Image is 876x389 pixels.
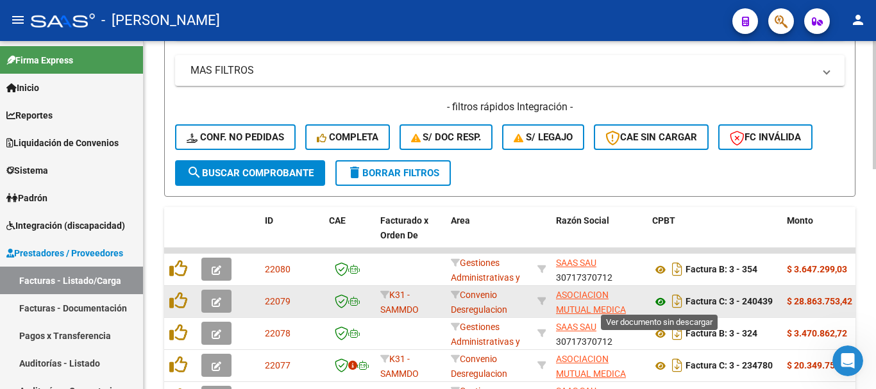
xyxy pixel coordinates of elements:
[380,290,419,315] span: K31 - SAMMDO
[787,215,813,226] span: Monto
[556,215,609,226] span: Razón Social
[787,360,852,370] strong: $ 20.349.753,31
[647,207,782,263] datatable-header-cell: CPBT
[850,12,866,28] mat-icon: person
[446,207,532,263] datatable-header-cell: Area
[187,131,284,143] span: Conf. no pedidas
[265,296,291,306] span: 22079
[6,246,123,260] span: Prestadores / Proveedores
[187,165,202,180] mat-icon: search
[787,328,847,338] strong: $ 3.470.862,72
[514,131,573,143] span: S/ legajo
[556,290,626,329] span: ASOCIACION MUTUAL MEDICA DEL OESTE
[605,131,697,143] span: CAE SIN CARGAR
[265,215,273,226] span: ID
[101,6,220,35] span: - [PERSON_NAME]
[347,165,362,180] mat-icon: delete
[718,124,813,150] button: FC Inválida
[380,354,419,379] span: K31 - SAMMDO
[669,323,686,343] i: Descargar documento
[375,207,446,263] datatable-header-cell: Facturado x Orden De
[556,258,596,268] span: SAAS SAU
[782,207,859,263] datatable-header-cell: Monto
[324,207,375,263] datatable-header-cell: CAE
[451,322,520,361] span: Gestiones Administrativas y Otros
[686,297,773,307] strong: Factura C: 3 - 240439
[265,328,291,338] span: 22078
[329,215,346,226] span: CAE
[787,296,852,306] strong: $ 28.863.753,42
[686,329,757,339] strong: Factura B: 3 - 324
[832,345,863,376] iframe: Intercom live chat
[686,361,773,371] strong: Factura C: 3 - 234780
[502,124,584,150] button: S/ legajo
[190,63,814,78] mat-panel-title: MAS FILTROS
[380,215,428,240] span: Facturado x Orden De
[551,207,647,263] datatable-header-cell: Razón Social
[6,81,39,95] span: Inicio
[175,160,325,186] button: Buscar Comprobante
[556,320,642,347] div: 30717370712
[6,219,125,233] span: Integración (discapacidad)
[317,131,378,143] span: Completa
[335,160,451,186] button: Borrar Filtros
[175,55,845,86] mat-expansion-panel-header: MAS FILTROS
[6,53,73,67] span: Firma Express
[265,360,291,370] span: 22077
[187,167,314,179] span: Buscar Comprobante
[6,163,48,178] span: Sistema
[787,264,847,274] strong: $ 3.647.299,03
[265,264,291,274] span: 22080
[6,191,47,205] span: Padrón
[556,288,642,315] div: 30710674465
[451,215,470,226] span: Area
[669,259,686,279] i: Descargar documento
[10,12,26,28] mat-icon: menu
[305,124,390,150] button: Completa
[556,352,642,379] div: 30710674465
[669,291,686,311] i: Descargar documento
[175,124,296,150] button: Conf. no pedidas
[260,207,324,263] datatable-header-cell: ID
[594,124,709,150] button: CAE SIN CARGAR
[652,215,675,226] span: CPBT
[730,131,801,143] span: FC Inválida
[556,322,596,332] span: SAAS SAU
[451,258,520,297] span: Gestiones Administrativas y Otros
[6,136,119,150] span: Liquidación de Convenios
[686,265,757,275] strong: Factura B: 3 - 354
[556,256,642,283] div: 30717370712
[411,131,482,143] span: S/ Doc Resp.
[175,100,845,114] h4: - filtros rápidos Integración -
[6,108,53,122] span: Reportes
[347,167,439,179] span: Borrar Filtros
[669,355,686,376] i: Descargar documento
[400,124,493,150] button: S/ Doc Resp.
[451,290,507,315] span: Convenio Desregulacion
[451,354,507,379] span: Convenio Desregulacion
